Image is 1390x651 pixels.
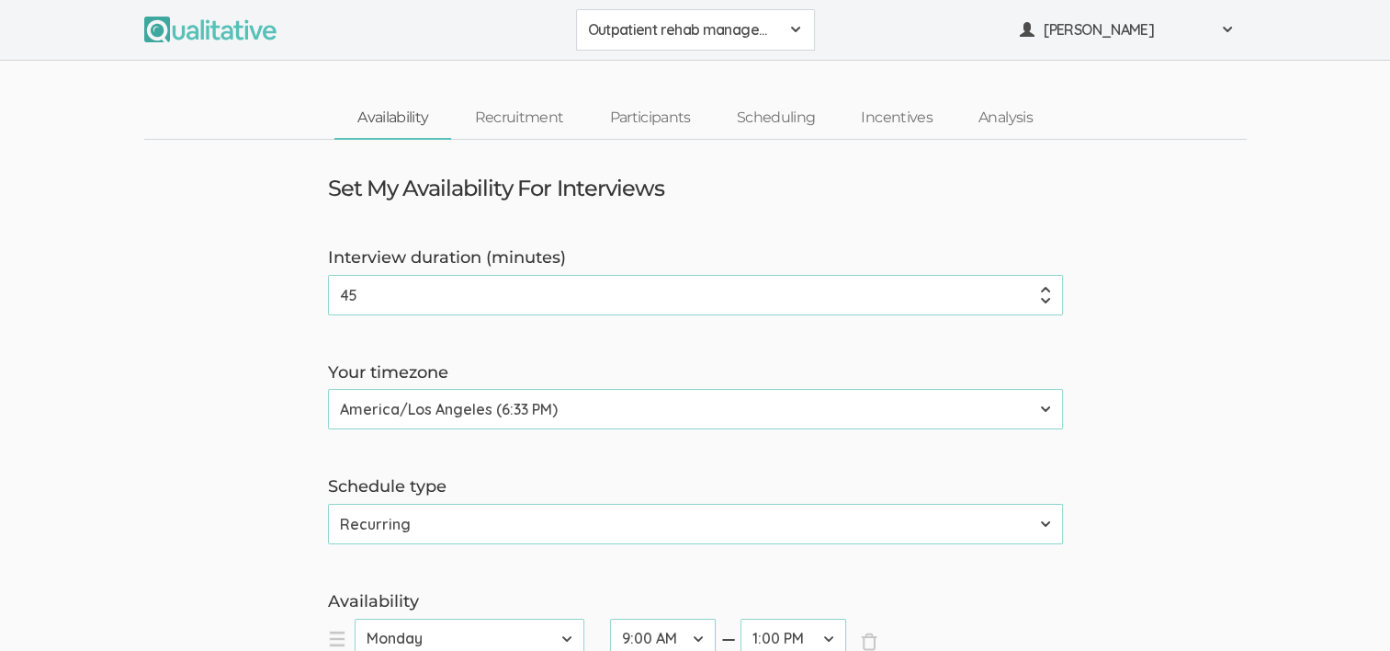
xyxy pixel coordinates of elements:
a: Participants [586,98,713,138]
span: [PERSON_NAME] [1044,19,1209,40]
a: Recruitment [451,98,586,138]
label: Schedule type [328,475,1063,499]
a: Availability [334,98,451,138]
a: Incentives [838,98,955,138]
span: × [860,633,878,651]
label: Your timezone [328,361,1063,385]
label: Availability [328,590,1063,614]
button: Outpatient rehab management of no shows and cancellations [576,9,815,51]
iframe: Chat Widget [1298,563,1390,651]
button: [PERSON_NAME] [1008,9,1247,51]
h3: Set My Availability For Interviews [328,177,664,200]
span: Outpatient rehab management of no shows and cancellations [588,19,779,40]
a: Analysis [955,98,1056,138]
label: Interview duration (minutes) [328,246,1063,270]
a: Scheduling [714,98,839,138]
img: Qualitative [144,17,277,42]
